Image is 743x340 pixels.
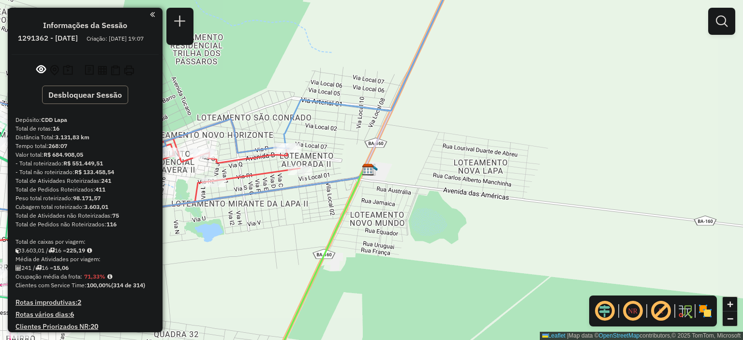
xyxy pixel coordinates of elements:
[63,160,103,167] strong: R$ 551.449,51
[66,247,85,254] strong: 225,19
[15,116,155,124] div: Depósito:
[34,62,48,78] button: Exibir sessão original
[84,273,105,280] strong: 71,33%
[150,9,155,20] a: Clique aqui para minimizar o painel
[15,237,155,246] div: Total de caixas por viagem:
[15,255,155,264] div: Média de Atividades por viagem:
[87,281,111,289] strong: 100,00%
[15,298,155,307] h4: Rotas improdutivas:
[15,248,21,253] i: Cubagem total roteirizado
[15,281,87,289] span: Clientes com Service Time:
[53,125,59,132] strong: 16
[96,63,109,76] button: Visualizar relatório de Roteirização
[15,220,155,229] div: Total de Pedidos não Roteirizados:
[35,265,42,271] i: Total de rotas
[15,310,155,319] h4: Rotas vários dias:
[77,298,81,307] strong: 2
[70,310,74,319] strong: 6
[15,159,155,168] div: - Total roteirizado:
[109,63,122,77] button: Visualizar Romaneio
[15,323,155,331] h4: Clientes Priorizados NR:
[18,34,78,43] h6: 1291362 - [DATE]
[101,177,111,184] strong: 241
[15,168,155,177] div: - Total não roteirizado:
[53,264,69,271] strong: 15,06
[84,203,108,210] strong: 3.603,01
[112,212,119,219] strong: 75
[61,63,75,78] button: Painel de Sugestão
[723,297,737,311] a: Zoom in
[727,312,733,325] span: −
[44,151,83,158] strong: R$ 684.908,05
[83,63,96,78] button: Logs desbloquear sessão
[43,21,127,30] h4: Informações da Sessão
[15,203,155,211] div: Cubagem total roteirizado:
[15,133,155,142] div: Distância Total:
[542,332,565,339] a: Leaflet
[83,34,148,43] div: Criação: [DATE] 19:07
[42,86,128,104] button: Desbloquear Sessão
[15,211,155,220] div: Total de Atividades não Roteirizadas:
[15,194,155,203] div: Peso total roteirizado:
[15,142,155,150] div: Tempo total:
[48,248,55,253] i: Total de rotas
[677,303,693,319] img: Fluxo de ruas
[170,12,190,33] a: Nova sessão e pesquisa
[362,163,374,176] img: CDD Lapa
[15,124,155,133] div: Total de rotas:
[111,281,145,289] strong: (314 de 314)
[55,133,89,141] strong: 3.131,83 km
[74,168,114,176] strong: R$ 133.458,54
[48,63,61,78] button: Centralizar mapa no depósito ou ponto de apoio
[15,185,155,194] div: Total de Pedidos Roteirizados:
[106,221,117,228] strong: 116
[15,264,155,272] div: 241 / 16 =
[41,116,67,123] strong: CDD Lapa
[621,299,644,323] span: Ocultar NR
[15,246,155,255] div: 3.603,01 / 16 =
[723,311,737,326] a: Zoom out
[567,332,568,339] span: |
[540,332,743,340] div: Map data © contributors,© 2025 TomTom, Microsoft
[73,194,101,202] strong: 98.171,57
[107,274,112,280] em: Média calculada utilizando a maior ocupação (%Peso ou %Cubagem) de cada rota da sessão. Rotas cro...
[95,186,105,193] strong: 411
[698,303,713,319] img: Exibir/Ocultar setores
[48,142,67,149] strong: 268:07
[599,332,640,339] a: OpenStreetMap
[649,299,672,323] span: Exibir rótulo
[90,322,98,331] strong: 20
[15,150,155,159] div: Valor total:
[15,265,21,271] i: Total de Atividades
[712,12,731,31] a: Exibir filtros
[15,177,155,185] div: Total de Atividades Roteirizadas:
[87,248,92,253] i: Meta Caixas/viagem: 206,52 Diferença: 18,67
[593,299,616,323] span: Ocultar deslocamento
[15,273,82,280] span: Ocupação média da frota:
[727,298,733,310] span: +
[122,63,136,77] button: Imprimir Rotas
